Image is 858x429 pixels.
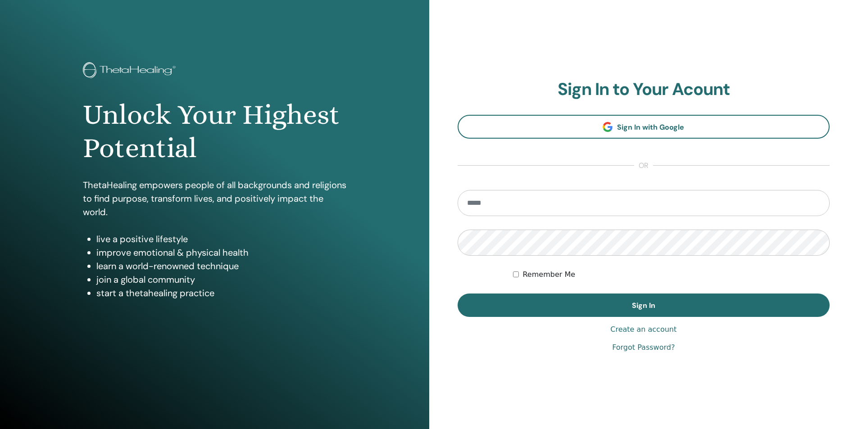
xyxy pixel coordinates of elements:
[612,342,675,353] a: Forgot Password?
[458,79,830,100] h2: Sign In to Your Acount
[522,269,575,280] label: Remember Me
[458,115,830,139] a: Sign In with Google
[96,259,346,273] li: learn a world-renowned technique
[83,178,346,219] p: ThetaHealing empowers people of all backgrounds and religions to find purpose, transform lives, a...
[83,98,346,165] h1: Unlock Your Highest Potential
[513,269,830,280] div: Keep me authenticated indefinitely or until I manually logout
[96,286,346,300] li: start a thetahealing practice
[617,122,684,132] span: Sign In with Google
[632,301,655,310] span: Sign In
[96,232,346,246] li: live a positive lifestyle
[96,246,346,259] li: improve emotional & physical health
[610,324,676,335] a: Create an account
[96,273,346,286] li: join a global community
[458,294,830,317] button: Sign In
[634,160,653,171] span: or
